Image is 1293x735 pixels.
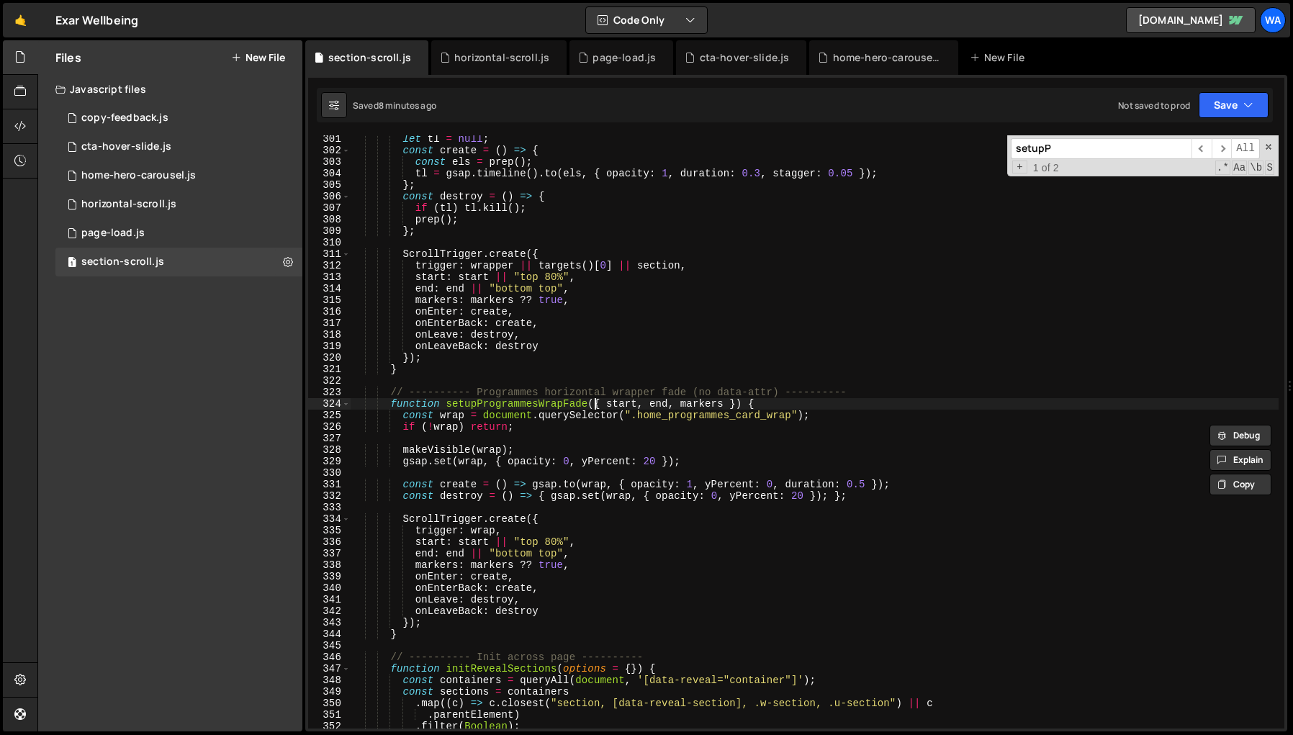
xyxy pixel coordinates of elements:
[308,364,351,375] div: 321
[1011,138,1191,159] input: Search for
[1248,161,1263,175] span: Whole Word Search
[308,513,351,525] div: 334
[308,225,351,237] div: 309
[970,50,1030,65] div: New File
[55,161,302,190] div: 16122/43585.js
[833,50,941,65] div: home-hero-carousel.js
[308,651,351,663] div: 346
[55,132,302,161] div: 16122/44019.js
[308,191,351,202] div: 306
[308,559,351,571] div: 338
[308,306,351,317] div: 316
[55,190,302,219] div: 16122/45071.js
[81,169,196,182] div: home-hero-carousel.js
[308,387,351,398] div: 323
[81,227,145,240] div: page-load.js
[81,198,176,211] div: horizontal-scroll.js
[308,179,351,191] div: 305
[308,490,351,502] div: 332
[1260,7,1286,33] a: wa
[38,75,302,104] div: Javascript files
[55,50,81,66] h2: Files
[308,548,351,559] div: 337
[308,582,351,594] div: 340
[454,50,549,65] div: horizontal-scroll.js
[1209,425,1271,446] button: Debug
[1118,99,1190,112] div: Not saved to prod
[308,375,351,387] div: 322
[593,50,656,65] div: page-load.js
[308,663,351,675] div: 347
[328,50,411,65] div: section-scroll.js
[308,352,351,364] div: 320
[308,433,351,444] div: 327
[55,12,138,29] div: Exar Wellbeing
[81,112,168,125] div: copy-feedback.js
[308,237,351,248] div: 310
[308,133,351,145] div: 301
[68,258,76,269] span: 1
[308,479,351,490] div: 331
[231,52,285,63] button: New File
[1209,449,1271,471] button: Explain
[308,675,351,686] div: 348
[308,271,351,283] div: 313
[308,398,351,410] div: 324
[1212,138,1232,159] span: ​
[308,294,351,306] div: 315
[308,594,351,605] div: 341
[1012,161,1027,173] span: Toggle Replace mode
[308,605,351,617] div: 342
[353,99,436,112] div: Saved
[308,640,351,651] div: 345
[308,502,351,513] div: 333
[586,7,707,33] button: Code Only
[308,686,351,698] div: 349
[700,50,790,65] div: cta-hover-slide.js
[308,156,351,168] div: 303
[308,617,351,628] div: 343
[308,721,351,732] div: 352
[308,421,351,433] div: 326
[308,168,351,179] div: 304
[3,3,38,37] a: 🤙
[308,214,351,225] div: 308
[308,283,351,294] div: 314
[308,628,351,640] div: 344
[308,571,351,582] div: 339
[1265,161,1274,175] span: Search In Selection
[308,202,351,214] div: 307
[308,260,351,271] div: 312
[308,467,351,479] div: 330
[1199,92,1269,118] button: Save
[81,256,164,269] div: section-scroll.js
[308,145,351,156] div: 302
[1231,138,1260,159] span: Alt-Enter
[1209,474,1271,495] button: Copy
[308,444,351,456] div: 328
[1215,161,1230,175] span: RegExp Search
[379,99,436,112] div: 8 minutes ago
[308,456,351,467] div: 329
[308,341,351,352] div: 319
[308,329,351,341] div: 318
[1191,138,1212,159] span: ​
[308,525,351,536] div: 335
[308,709,351,721] div: 351
[55,248,302,276] div: 16122/45830.js
[1027,162,1065,173] span: 1 of 2
[308,410,351,421] div: 325
[1232,161,1247,175] span: CaseSensitive Search
[308,248,351,260] div: 311
[308,698,351,709] div: 350
[81,140,171,153] div: cta-hover-slide.js
[55,219,302,248] div: 16122/44105.js
[55,104,302,132] div: 16122/43314.js
[1126,7,1256,33] a: [DOMAIN_NAME]
[308,536,351,548] div: 336
[308,317,351,329] div: 317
